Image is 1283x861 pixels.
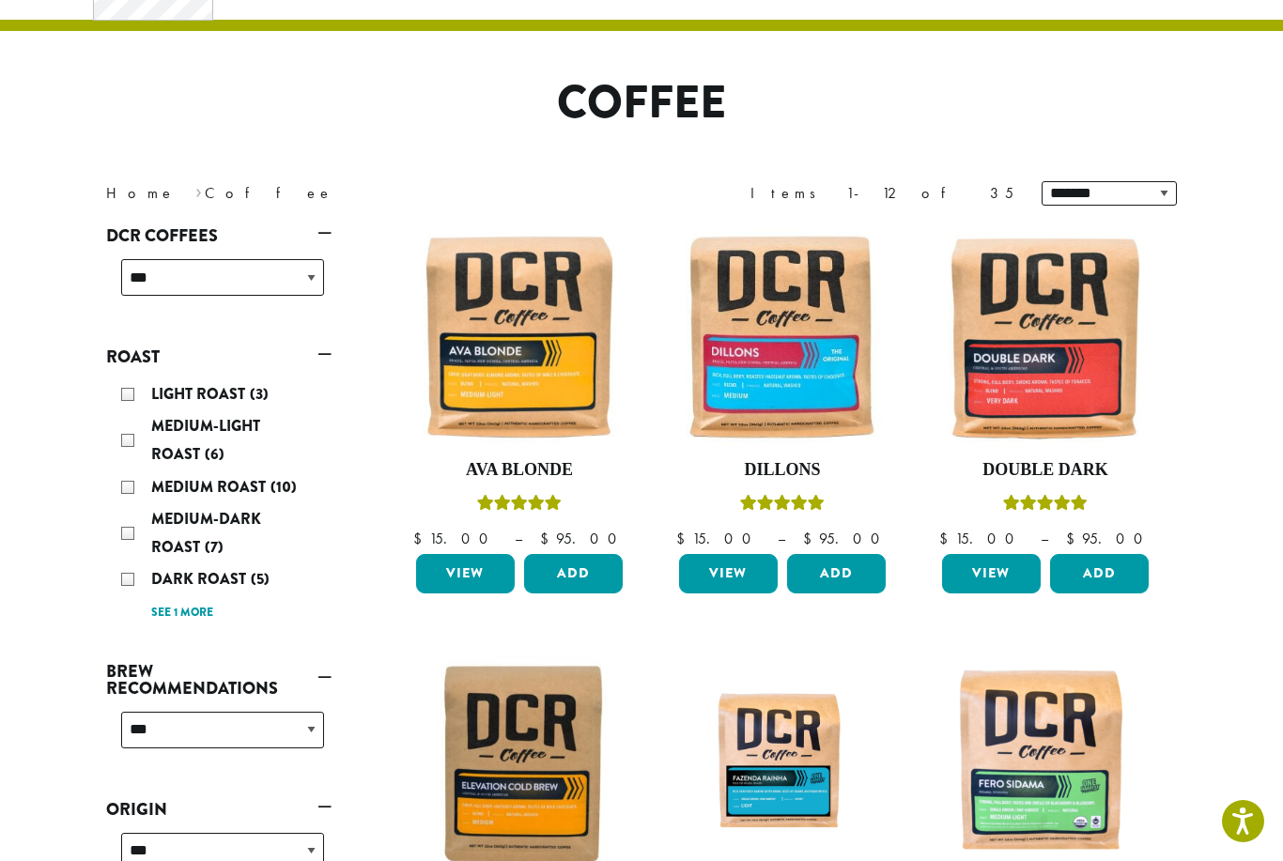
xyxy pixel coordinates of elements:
[271,476,297,498] span: (10)
[251,568,270,590] span: (5)
[803,529,889,548] bdi: 95.00
[1003,492,1088,520] div: Rated 4.50 out of 5
[787,554,886,593] button: Add
[937,460,1153,481] h4: Double Dark
[676,529,760,548] bdi: 15.00
[413,529,497,548] bdi: 15.00
[106,373,332,633] div: Roast
[1066,529,1082,548] span: $
[1066,529,1152,548] bdi: 95.00
[524,554,623,593] button: Add
[676,529,692,548] span: $
[740,492,825,520] div: Rated 5.00 out of 5
[416,554,515,593] a: View
[413,529,429,548] span: $
[151,476,271,498] span: Medium Roast
[1050,554,1149,593] button: Add
[106,341,332,373] a: Roast
[250,383,269,405] span: (3)
[477,492,562,520] div: Rated 5.00 out of 5
[106,182,613,205] nav: Breadcrumb
[515,529,522,548] span: –
[151,568,251,590] span: Dark Roast
[674,460,890,481] h4: Dillons
[106,655,332,704] a: Brew Recommendations
[106,704,332,771] div: Brew Recommendations
[540,529,626,548] bdi: 95.00
[540,529,556,548] span: $
[151,383,250,405] span: Light Roast
[679,554,778,593] a: View
[151,604,213,623] a: See 1 more
[411,229,627,445] img: Ava-Blonde-12oz-1-300x300.jpg
[195,176,202,205] span: ›
[106,220,332,252] a: DCR Coffees
[942,554,1041,593] a: View
[106,183,176,203] a: Home
[205,536,224,558] span: (7)
[151,415,260,465] span: Medium-Light Roast
[778,529,785,548] span: –
[674,683,890,844] img: Fazenda-Rainha_12oz_Mockup.jpg
[411,229,627,546] a: Ava BlondeRated 5.00 out of 5
[674,229,890,546] a: DillonsRated 5.00 out of 5
[411,460,627,481] h4: Ava Blonde
[937,229,1153,445] img: Double-Dark-12oz-300x300.jpg
[750,182,1013,205] div: Items 1-12 of 35
[106,793,332,825] a: Origin
[151,508,261,558] span: Medium-Dark Roast
[803,529,819,548] span: $
[939,529,1023,548] bdi: 15.00
[106,252,332,318] div: DCR Coffees
[674,229,890,445] img: Dillons-12oz-300x300.jpg
[939,529,955,548] span: $
[937,229,1153,546] a: Double DarkRated 4.50 out of 5
[1041,529,1048,548] span: –
[92,76,1191,131] h1: Coffee
[205,443,224,465] span: (6)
